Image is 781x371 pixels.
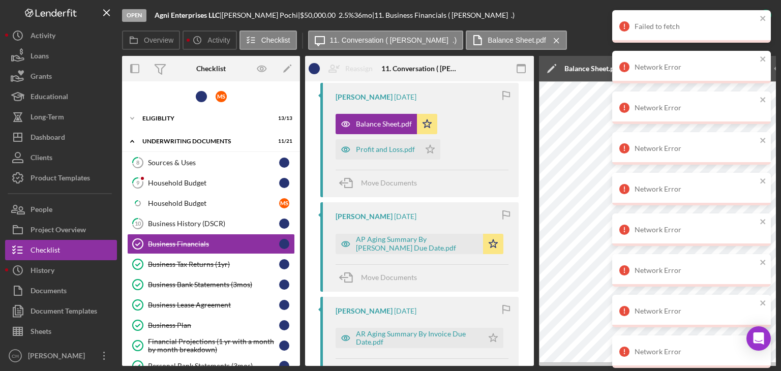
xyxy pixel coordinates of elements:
[635,22,757,30] div: Failed to fetch
[5,86,117,107] button: Educational
[5,66,117,86] button: Grants
[274,115,292,121] div: 13 / 13
[31,321,51,344] div: Sheets
[635,307,757,315] div: Network Error
[216,91,227,102] div: M S
[148,179,279,187] div: Household Budget
[25,346,92,368] div: [PERSON_NAME]
[336,170,427,196] button: Move Documents
[148,199,279,207] div: Household Budget
[760,218,767,227] button: close
[760,96,767,105] button: close
[760,55,767,65] button: close
[723,5,753,25] div: Complete
[148,260,279,268] div: Business Tax Returns (1yr)
[635,266,757,274] div: Network Error
[336,265,427,290] button: Move Documents
[127,274,295,295] a: Business Bank Statements (3mos)
[304,58,383,79] button: Reassign
[127,213,295,234] a: 10Business History (DSCR)
[31,107,64,130] div: Long-Term
[5,107,117,127] button: Long-Term
[31,220,86,242] div: Project Overview
[31,25,55,48] div: Activity
[336,234,503,254] button: AP Aging Summary By [PERSON_NAME] Due Date.pdf
[635,63,757,71] div: Network Error
[127,335,295,356] a: Financial Projections (1 yr with a month by month breakdown)
[239,30,297,50] button: Checklist
[330,36,457,44] label: 11. Conversation ( [PERSON_NAME] .)
[155,11,222,19] div: |
[148,240,279,248] div: Business Financials
[5,25,117,46] button: Activity
[760,258,767,268] button: close
[372,11,515,19] div: | 11. Business Financials ( [PERSON_NAME] .)
[31,46,49,69] div: Loans
[356,330,478,346] div: AR Aging Summary By Invoice Due Date.pdf
[5,147,117,168] button: Clients
[635,104,757,112] div: Network Error
[356,145,415,153] div: Profit and Loss.pdf
[300,11,339,19] div: $50,000.00
[31,66,52,89] div: Grants
[5,321,117,342] a: Sheets
[336,93,393,101] div: [PERSON_NAME]
[222,11,300,19] div: [PERSON_NAME] Pochi |
[148,159,279,167] div: Sources & Uses
[183,30,236,50] button: Activity
[564,65,621,73] div: Balance Sheet.pdf
[381,65,458,73] div: 11. Conversation ( [PERSON_NAME] .)
[308,30,464,50] button: 11. Conversation ( [PERSON_NAME] .)
[5,168,117,188] button: Product Templates
[635,226,757,234] div: Network Error
[760,177,767,187] button: close
[361,273,417,282] span: Move Documents
[5,281,117,301] button: Documents
[356,120,412,128] div: Balance Sheet.pdf
[127,173,295,193] a: 9Household Budget
[31,240,60,263] div: Checklist
[122,9,146,22] div: Open
[31,301,97,324] div: Document Templates
[354,11,372,19] div: 36 mo
[207,36,230,44] label: Activity
[339,11,354,19] div: 2.5 %
[127,234,295,254] a: Business Financials
[394,93,416,101] time: 2025-07-09 03:56
[142,115,267,121] div: Eligiblity
[136,159,139,166] tspan: 8
[5,220,117,240] button: Project Overview
[5,199,117,220] a: People
[5,301,117,321] a: Document Templates
[136,179,140,186] tspan: 9
[279,198,289,208] div: M S
[336,328,503,348] button: AR Aging Summary By Invoice Due Date.pdf
[31,168,90,191] div: Product Templates
[196,65,226,73] div: Checklist
[155,11,220,19] b: Agni Enterprises LLC
[127,315,295,335] a: Business Plan
[31,86,68,109] div: Educational
[5,46,117,66] button: Loans
[5,260,117,281] button: History
[274,138,292,144] div: 11 / 21
[345,58,373,79] div: Reassign
[127,295,295,315] a: Business Lease Agreement
[488,36,546,44] label: Balance Sheet.pdf
[261,36,290,44] label: Checklist
[122,30,180,50] button: Overview
[635,185,757,193] div: Network Error
[142,138,267,144] div: Underwriting Documents
[148,337,279,354] div: Financial Projections (1 yr with a month by month breakdown)
[12,353,19,359] text: CH
[135,220,141,227] tspan: 10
